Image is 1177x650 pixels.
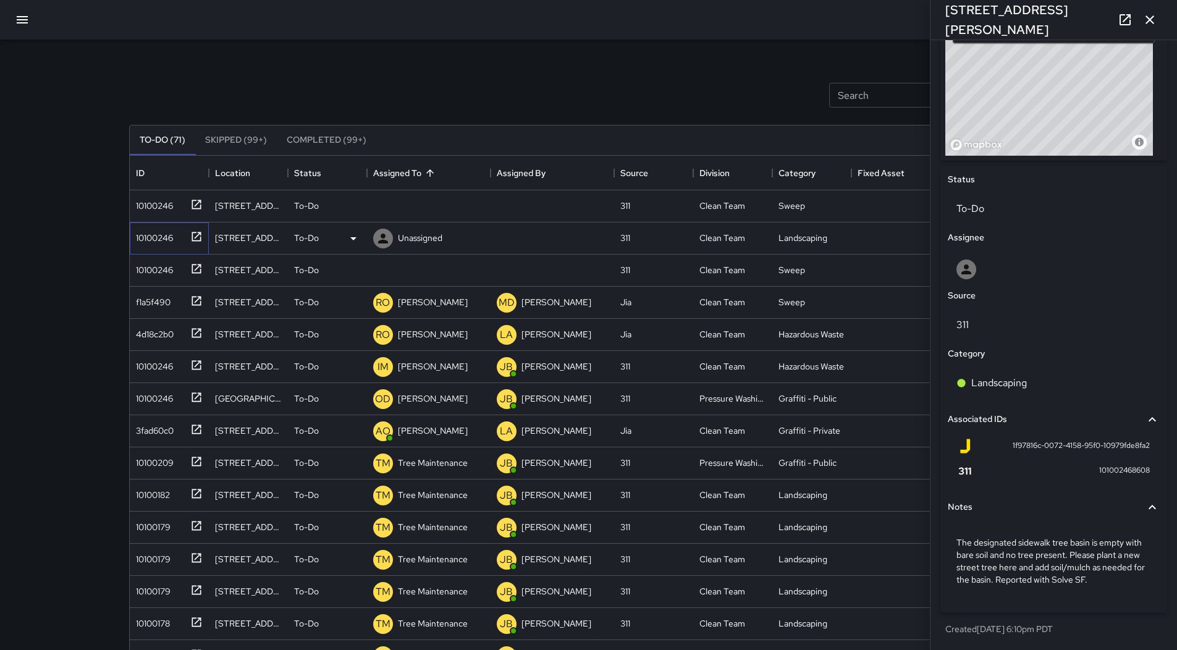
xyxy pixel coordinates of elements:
div: Assigned To [373,156,421,190]
p: JB [500,392,513,407]
div: Sweep [778,200,805,212]
div: Clean Team [699,360,745,373]
div: 333 Franklin Street [215,264,282,276]
button: To-Do (71) [130,125,195,155]
div: 1484 Market Street [215,392,282,405]
div: 10100246 [131,195,173,212]
div: 311 [620,521,630,533]
p: OD [375,392,390,407]
div: 10100179 [131,580,171,597]
div: 311 [620,617,630,630]
div: 151 Hayes Street [215,424,282,437]
p: To-Do [294,200,319,212]
div: Clean Team [699,553,745,565]
p: [PERSON_NAME] [398,296,468,308]
div: Assigned By [497,156,546,190]
div: Hazardous Waste [778,360,844,373]
p: Tree Maintenance [398,553,468,565]
p: [PERSON_NAME] [521,489,591,501]
div: Category [772,156,851,190]
p: To-Do [294,489,319,501]
div: 170 Fell Street [215,296,282,308]
p: [PERSON_NAME] [521,424,591,437]
div: Status [294,156,321,190]
p: JB [500,585,513,599]
div: 135 Van Ness Avenue [215,521,282,533]
button: Completed (99+) [277,125,376,155]
p: JB [500,520,513,535]
div: Location [215,156,250,190]
p: [PERSON_NAME] [521,328,591,340]
p: Tree Maintenance [398,521,468,533]
p: MD [499,295,515,310]
div: 333 Franklin Street [215,200,282,212]
button: Skipped (99+) [195,125,277,155]
p: JB [500,360,513,374]
p: To-Do [294,424,319,437]
div: Clean Team [699,617,745,630]
div: Landscaping [778,585,827,597]
div: Landscaping [778,617,827,630]
div: 10100182 [131,484,170,501]
p: To-Do [294,521,319,533]
div: Source [620,156,648,190]
div: Hazardous Waste [778,328,844,340]
p: To-Do [294,296,319,308]
p: TM [376,488,390,503]
div: Pressure Washing [699,392,766,405]
div: Division [693,156,772,190]
p: To-Do [294,617,319,630]
div: Sweep [778,296,805,308]
p: Unassigned [398,232,442,244]
div: 20 12th Street [215,489,282,501]
div: 3fad60c0 [131,420,174,437]
div: Landscaping [778,521,827,533]
div: Clean Team [699,424,745,437]
div: Landscaping [778,232,827,244]
p: [PERSON_NAME] [521,296,591,308]
p: LA [500,327,513,342]
p: JB [500,552,513,567]
p: [PERSON_NAME] [521,521,591,533]
div: 10100179 [131,516,171,533]
p: TM [376,585,390,599]
div: 10100178 [131,612,170,630]
div: Jia [620,424,631,437]
p: Tree Maintenance [398,617,468,630]
p: To-Do [294,585,319,597]
div: 311 [620,489,630,501]
div: Clean Team [699,489,745,501]
p: AO [376,424,390,439]
div: Division [699,156,730,190]
p: [PERSON_NAME] [521,457,591,469]
div: 65 Van Ness Avenue [215,360,282,373]
div: Jia [620,328,631,340]
div: 311 [620,232,630,244]
div: 311 [620,553,630,565]
p: [PERSON_NAME] [521,617,591,630]
div: ID [136,156,145,190]
p: TM [376,552,390,567]
p: JB [500,488,513,503]
div: Pressure Washing [699,457,766,469]
div: Location [209,156,288,190]
p: To-Do [294,553,319,565]
p: TM [376,617,390,631]
div: Sweep [778,264,805,276]
div: 311 [620,264,630,276]
div: Clean Team [699,585,745,597]
div: 10100209 [131,452,174,469]
p: Tree Maintenance [398,457,468,469]
div: 90 McAllister Street [215,585,282,597]
div: 380 Fulton Street [215,328,282,340]
div: 311 [620,392,630,405]
div: Clean Team [699,521,745,533]
p: [PERSON_NAME] [398,328,468,340]
p: TM [376,520,390,535]
div: 311 [620,585,630,597]
div: 10100246 [131,227,173,244]
div: 10100246 [131,387,173,405]
div: 311 [620,457,630,469]
p: To-Do [294,264,319,276]
div: Clean Team [699,200,745,212]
